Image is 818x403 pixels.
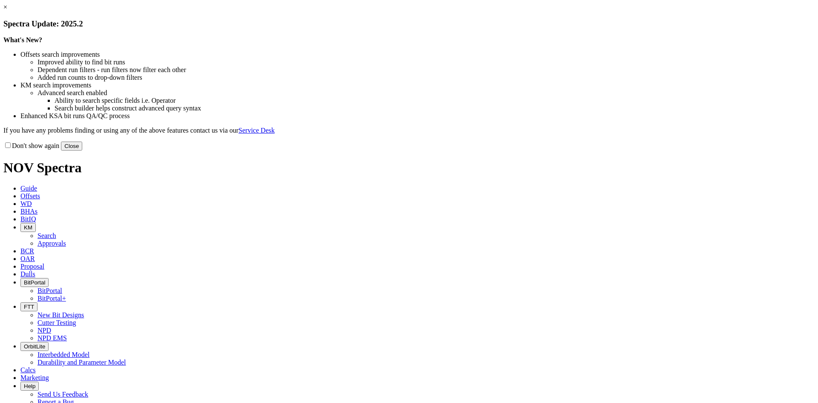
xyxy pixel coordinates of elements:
[37,327,51,334] a: NPD
[20,81,815,89] li: KM search improvements
[3,142,59,149] label: Don't show again
[37,295,66,302] a: BitPortal+
[37,319,76,326] a: Cutter Testing
[20,263,44,270] span: Proposal
[20,366,36,374] span: Calcs
[20,270,35,278] span: Dulls
[37,391,88,398] a: Send Us Feedback
[37,311,84,319] a: New Bit Designs
[24,304,34,310] span: FTT
[20,200,32,207] span: WD
[3,36,42,43] strong: What's New?
[20,208,37,215] span: BHAs
[20,374,49,381] span: Marketing
[20,185,37,192] span: Guide
[239,127,275,134] a: Service Desk
[55,97,815,104] li: Ability to search specific fields i.e. Operator
[37,74,815,81] li: Added run counts to drop-down filters
[37,232,56,239] a: Search
[20,215,36,223] span: BitIQ
[55,104,815,112] li: Search builder helps construct advanced query syntax
[61,142,82,151] button: Close
[24,224,32,231] span: KM
[37,359,126,366] a: Durability and Parameter Model
[20,255,35,262] span: OAR
[20,112,815,120] li: Enhanced KSA bit runs QA/QC process
[37,66,815,74] li: Dependent run filters - run filters now filter each other
[24,343,45,350] span: OrbitLite
[3,19,815,29] h3: Spectra Update: 2025.2
[37,334,67,342] a: NPD EMS
[3,160,815,176] h1: NOV Spectra
[37,287,62,294] a: BitPortal
[20,247,34,255] span: BCR
[20,192,40,200] span: Offsets
[20,51,815,58] li: Offsets search improvements
[37,89,815,97] li: Advanced search enabled
[5,142,11,148] input: Don't show again
[24,279,45,286] span: BitPortal
[24,383,35,389] span: Help
[37,240,66,247] a: Approvals
[3,127,815,134] p: If you have any problems finding or using any of the above features contact us via our
[37,351,89,358] a: Interbedded Model
[37,58,815,66] li: Improved ability to find bit runs
[3,3,7,11] a: ×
